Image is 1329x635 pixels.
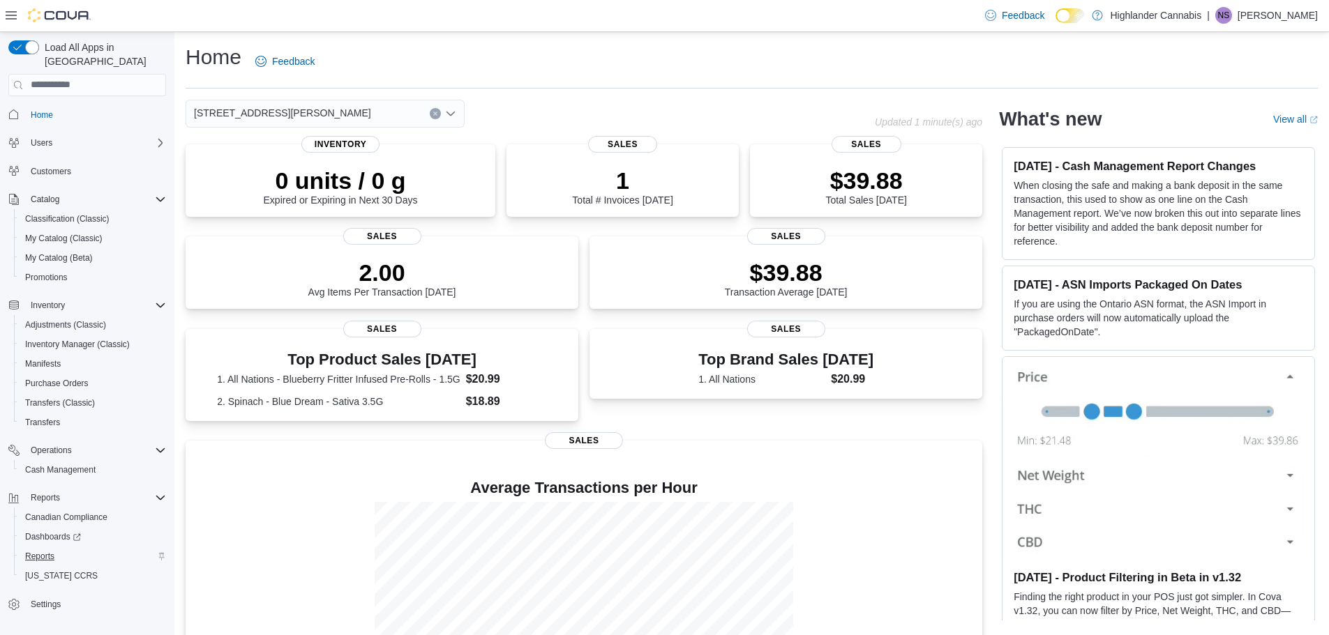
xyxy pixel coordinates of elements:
div: Total # Invoices [DATE] [572,167,673,206]
a: Manifests [20,355,66,372]
h2: What's new [999,108,1102,130]
span: [US_STATE] CCRS [25,570,98,581]
button: Transfers (Classic) [14,393,172,413]
h3: [DATE] - Cash Management Report Changes [1014,159,1303,173]
span: Promotions [20,269,166,286]
span: Transfers (Classic) [25,397,95,408]
h3: [DATE] - ASN Imports Packaged On Dates [1014,277,1303,291]
h3: [DATE] - Product Filtering in Beta in v1.32 [1014,570,1303,584]
button: Inventory Manager (Classic) [14,335,172,354]
button: Inventory [25,297,70,314]
a: Dashboards [14,527,172,546]
button: Transfers [14,413,172,432]
span: My Catalog (Beta) [20,250,166,266]
span: Purchase Orders [25,378,89,389]
span: Inventory [25,297,166,314]
span: Dashboards [25,531,81,542]
p: Updated 1 minute(s) ago [875,116,982,128]
span: Feedback [272,54,315,68]
span: Operations [25,442,166,459]
a: Purchase Orders [20,375,94,392]
button: Settings [3,594,172,614]
a: My Catalog (Classic) [20,230,108,247]
span: Manifests [25,358,61,369]
dd: $20.99 [831,371,873,388]
a: Adjustments (Classic) [20,316,112,333]
span: Sales [545,432,623,449]
button: Customers [3,161,172,181]
a: Customers [25,163,77,180]
button: Open list of options [445,108,456,119]
span: Inventory Manager (Classic) [20,336,166,353]
span: Purchase Orders [20,375,166,392]
button: Home [3,105,172,125]
a: Cash Management [20,461,101,478]
span: Settings [25,595,166,613]
div: Expired or Expiring in Next 30 Days [264,167,418,206]
a: [US_STATE] CCRS [20,567,103,584]
button: [US_STATE] CCRS [14,566,172,586]
button: Catalog [25,191,65,208]
span: Transfers [25,417,60,428]
span: Sales [747,228,825,245]
button: Users [3,133,172,153]
a: Inventory Manager (Classic) [20,336,135,353]
a: Canadian Compliance [20,509,113,526]
a: Reports [20,548,60,565]
span: Catalog [25,191,166,208]
button: Adjustments (Classic) [14,315,172,335]
button: Reports [25,489,66,506]
span: Promotions [25,272,68,283]
span: My Catalog (Beta) [25,252,93,263]
span: Operations [31,445,72,456]
button: Users [25,135,58,151]
button: Manifests [14,354,172,374]
button: Promotions [14,268,172,287]
h3: Top Brand Sales [DATE] [698,351,873,368]
a: Transfers (Classic) [20,395,100,411]
span: Catalog [31,194,59,205]
p: | [1207,7,1210,24]
dd: $18.89 [466,393,547,410]
span: Classification (Classic) [25,213,110,224]
span: Reports [31,492,60,503]
span: Reports [25,551,54,562]
button: Catalog [3,190,172,209]
div: Total Sales [DATE] [825,167,906,206]
span: Adjustments (Classic) [20,316,166,333]
dt: 1. All Nations [698,372,825,386]
p: $39.88 [725,259,848,286]
span: Reports [25,489,166,506]
a: Feedback [250,47,320,75]
span: Inventory [31,300,65,311]
span: My Catalog (Classic) [25,233,103,244]
span: Canadian Compliance [25,512,107,523]
dt: 2. Spinach - Blue Dream - Sativa 3.5G [217,395,460,408]
p: When closing the safe and making a bank deposit in the same transaction, this used to show as one... [1014,178,1303,248]
h1: Home [186,43,241,71]
a: My Catalog (Beta) [20,250,98,266]
p: 2.00 [308,259,456,286]
p: $39.88 [825,167,906,194]
button: My Catalog (Beta) [14,248,172,268]
span: Sales [747,321,825,337]
span: Inventory [301,136,380,153]
span: NS [1218,7,1230,24]
span: Customers [31,166,71,177]
span: Classification (Classic) [20,211,166,227]
button: Canadian Compliance [14,507,172,527]
a: Transfers [20,414,66,431]
span: Customers [25,162,166,180]
dt: 1. All Nations - Blueberry Fritter Infused Pre-Rolls - 1.5G [217,372,460,386]
span: Transfers (Classic) [20,395,166,411]
span: Sales [588,136,658,153]
span: Users [31,137,52,148]
span: Reports [20,548,166,565]
span: Manifests [20,355,166,372]
input: Dark Mode [1056,8,1085,23]
a: Feedback [979,1,1050,29]
p: 1 [572,167,673,194]
button: Classification (Classic) [14,209,172,229]
p: If you are using the Ontario ASN format, the ASN Import in purchase orders will now automatically... [1014,297,1303,339]
button: Reports [14,546,172,566]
